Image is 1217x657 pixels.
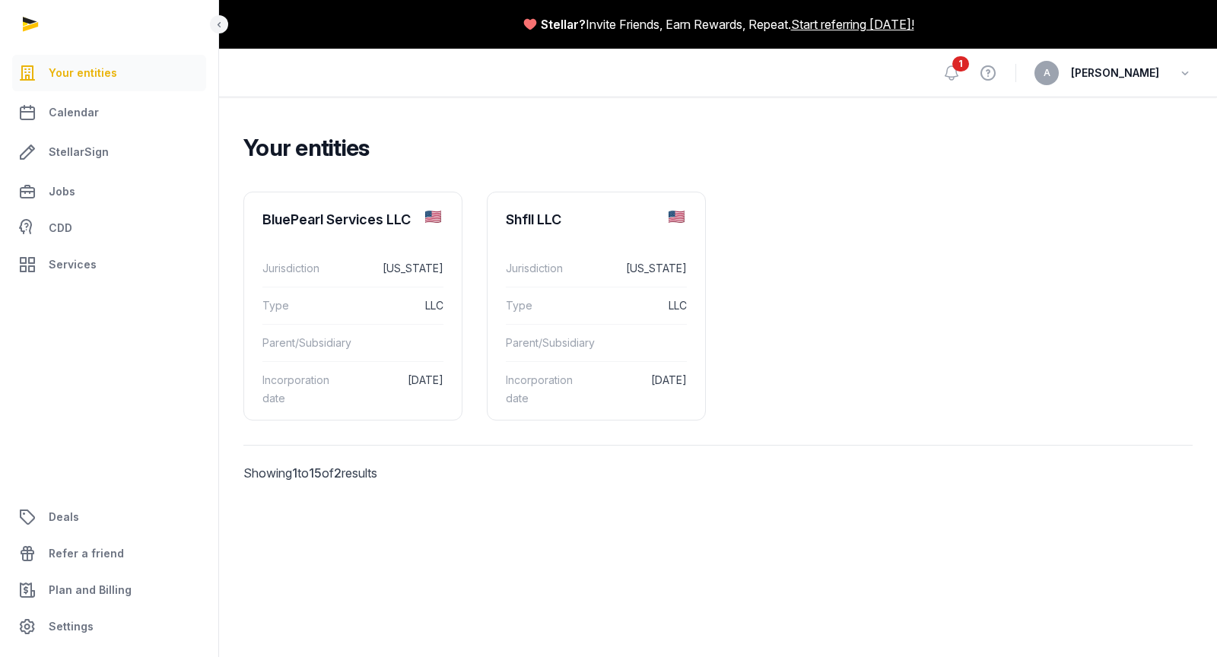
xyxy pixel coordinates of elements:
[12,246,206,283] a: Services
[541,15,586,33] span: Stellar?
[506,211,561,229] div: Shfll LLC
[309,465,322,481] span: 15
[1034,61,1059,85] button: A
[262,259,330,278] dt: Jurisdiction
[49,219,72,237] span: CDD
[243,134,1180,161] h2: Your entities
[952,56,969,71] span: 1
[506,297,574,315] dt: Type
[49,508,79,526] span: Deals
[669,211,685,223] img: us.png
[506,259,574,278] dt: Jurisdiction
[586,297,687,315] dd: LLC
[49,182,75,201] span: Jobs
[506,371,574,408] dt: Incorporation date
[1071,64,1159,82] span: [PERSON_NAME]
[243,446,462,500] p: Showing to of results
[244,192,462,429] a: BluePearl Services LLCJurisdiction[US_STATE]TypeLLCParent/SubsidiaryIncorporation date[DATE]
[49,143,109,161] span: StellarSign
[12,173,206,210] a: Jobs
[292,465,297,481] span: 1
[262,334,335,352] dt: Parent/Subsidiary
[12,535,206,572] a: Refer a friend
[1044,68,1050,78] span: A
[49,617,94,636] span: Settings
[342,371,443,408] dd: [DATE]
[12,134,206,170] a: StellarSign
[12,55,206,91] a: Your entities
[49,255,97,274] span: Services
[586,259,687,278] dd: [US_STATE]
[49,64,117,82] span: Your entities
[12,213,206,243] a: CDD
[12,572,206,608] a: Plan and Billing
[791,15,914,33] a: Start referring [DATE]!
[262,211,411,229] div: BluePearl Services LLC
[49,103,99,122] span: Calendar
[12,499,206,535] a: Deals
[342,259,443,278] dd: [US_STATE]
[12,608,206,645] a: Settings
[334,465,342,481] span: 2
[506,334,578,352] dt: Parent/Subsidiary
[488,192,705,429] a: Shfll LLCJurisdiction[US_STATE]TypeLLCParent/SubsidiaryIncorporation date[DATE]
[49,581,132,599] span: Plan and Billing
[262,297,330,315] dt: Type
[586,371,687,408] dd: [DATE]
[12,94,206,131] a: Calendar
[262,371,330,408] dt: Incorporation date
[342,297,443,315] dd: LLC
[425,211,441,223] img: us.png
[49,544,124,563] span: Refer a friend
